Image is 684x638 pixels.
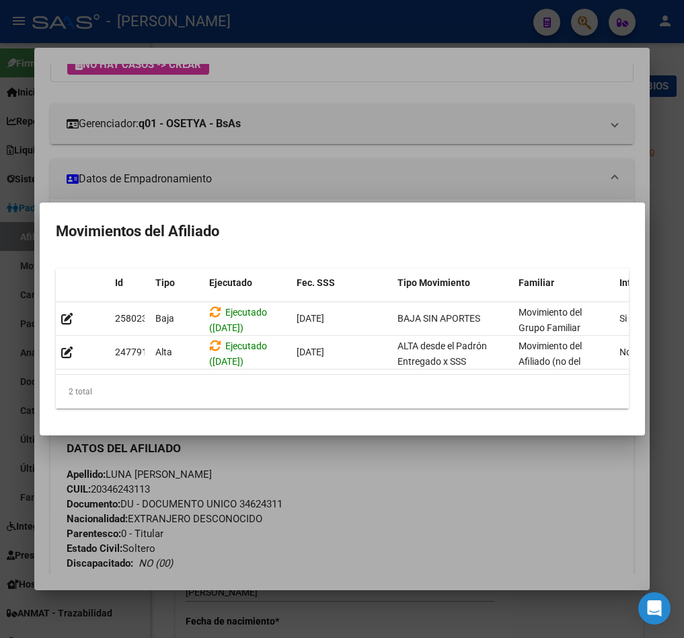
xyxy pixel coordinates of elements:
datatable-header-cell: Familiar [513,269,614,297]
span: 258023 [115,313,147,324]
h2: Movimientos del Afiliado [56,219,629,244]
datatable-header-cell: Id [110,269,150,297]
span: Ejecutado ([DATE]) [209,341,267,367]
span: [DATE] [297,313,324,324]
span: BAJA SIN APORTES [397,313,480,324]
datatable-header-cell: Fec. SSS [291,269,392,297]
datatable-header-cell: Tipo [150,269,204,297]
div: 2 total [56,375,629,409]
span: No [619,347,632,357]
span: Movimiento del Afiliado (no del grupo) [519,341,582,382]
span: Movimiento del Grupo Familiar [519,307,582,333]
span: Fec. SSS [297,277,335,288]
datatable-header-cell: Tipo Movimiento [392,269,513,297]
span: Tipo [155,277,175,288]
span: 247791 [115,347,147,357]
div: Open Intercom Messenger [638,592,671,625]
span: Ejecutado [209,277,252,288]
span: ALTA desde el Padrón Entregado x SSS [397,341,487,367]
span: Ejecutado ([DATE]) [209,307,267,333]
span: Tipo Movimiento [397,277,470,288]
span: Si [619,313,627,324]
datatable-header-cell: Ejecutado [204,269,291,297]
span: Familiar [519,277,554,288]
span: Baja [155,313,174,324]
span: [DATE] [297,347,324,357]
span: Alta [155,347,172,357]
span: Id [115,277,123,288]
